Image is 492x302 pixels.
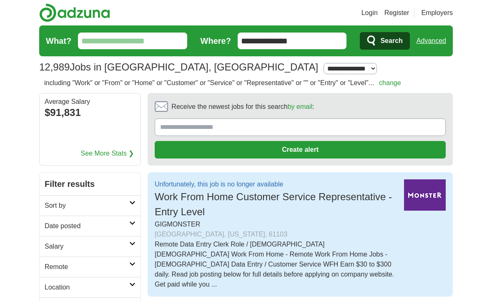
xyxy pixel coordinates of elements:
[384,8,409,18] a: Register
[380,33,402,49] span: Search
[40,195,141,216] a: Sort by
[81,148,134,159] a: See More Stats ❯
[40,257,141,277] a: Remote
[404,179,446,211] img: Monster (DPG) logo
[45,221,129,231] h2: Date posted
[421,8,453,18] a: Employers
[40,236,141,257] a: Salary
[288,103,313,110] a: by email
[379,79,401,86] a: change
[361,8,378,18] a: Login
[155,229,397,239] div: [GEOGRAPHIC_DATA], [US_STATE], 61103
[39,3,110,22] img: Adzuna logo
[45,98,136,105] div: Average Salary
[45,201,129,211] h2: Sort by
[171,102,314,112] span: Receive the newest jobs for this search :
[40,277,141,297] a: Location
[40,173,141,195] h2: Filter results
[39,60,70,75] span: 12,989
[46,35,71,47] label: What?
[39,61,318,73] h1: Jobs in [GEOGRAPHIC_DATA], [GEOGRAPHIC_DATA]
[155,219,397,239] div: GIGMONSTER
[40,216,141,236] a: Date posted
[155,239,397,289] div: Remote Data Entry Clerk Role / [DEMOGRAPHIC_DATA] [DEMOGRAPHIC_DATA] Work From Home - Remote Work...
[45,242,129,252] h2: Salary
[155,179,397,189] p: Unfortunately, this job is no longer available
[44,78,401,88] h2: including "Work" or "From" or "Home" or "Customer" or "Service" or "Representative" or "" or "Ent...
[360,32,409,50] button: Search
[155,191,392,217] span: Work From Home Customer Service Representative - Entry Level
[201,35,231,47] label: Where?
[155,141,446,159] button: Create alert
[45,105,136,120] div: $91,831
[417,33,446,49] a: Advanced
[45,262,129,272] h2: Remote
[45,282,129,292] h2: Location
